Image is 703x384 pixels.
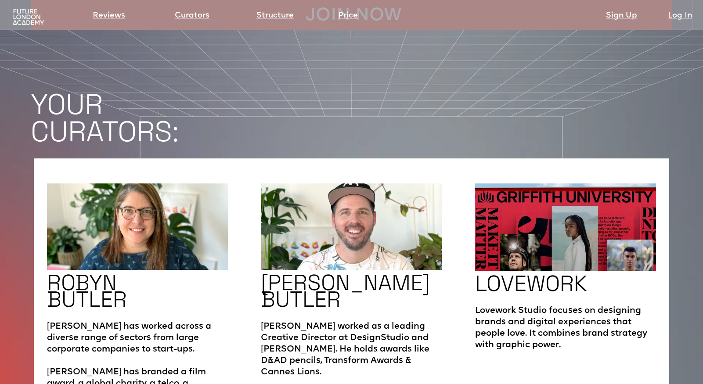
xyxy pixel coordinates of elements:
a: Curators [175,10,209,22]
h2: LOVEWORK [475,275,587,292]
a: Log In [668,10,692,22]
a: Sign Up [606,10,637,22]
a: Structure [256,10,294,22]
h2: [PERSON_NAME] BUTLER [261,274,430,308]
a: Reviews [93,10,125,22]
p: Lovework Studio focuses on designing brands and digital experiences that people love. It combines... [475,296,656,351]
a: Price [338,10,358,22]
h1: YOUR CURATORS: [31,91,703,145]
h2: ROBYN BUTLER [47,274,127,308]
